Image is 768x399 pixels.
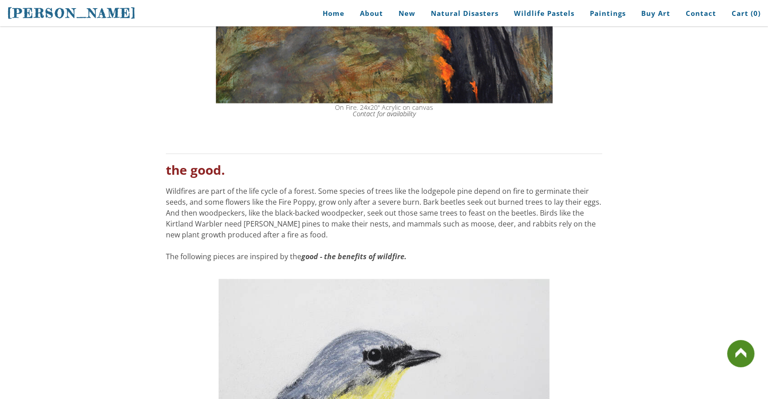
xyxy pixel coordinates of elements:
[424,3,505,24] a: Natural Disasters
[301,251,407,261] em: good - the benefits of wildfire.
[679,3,723,24] a: Contact
[166,161,225,178] font: the good.
[392,3,422,24] a: New
[166,104,602,117] div: On Fire. 24x20" Acrylic on canvas
[309,3,351,24] a: Home
[725,3,761,24] a: Cart (0)
[353,3,390,24] a: About
[7,5,136,22] a: [PERSON_NAME]
[507,3,581,24] a: Wildlife Pastels
[753,9,758,18] span: 0
[583,3,633,24] a: Paintings
[7,5,136,21] span: [PERSON_NAME]
[634,3,677,24] a: Buy Art
[166,185,602,261] div: Wildfires are part of the life cycle of a forest. Some species of trees like the lodgepole pine d...
[353,109,416,118] a: Contact for availability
